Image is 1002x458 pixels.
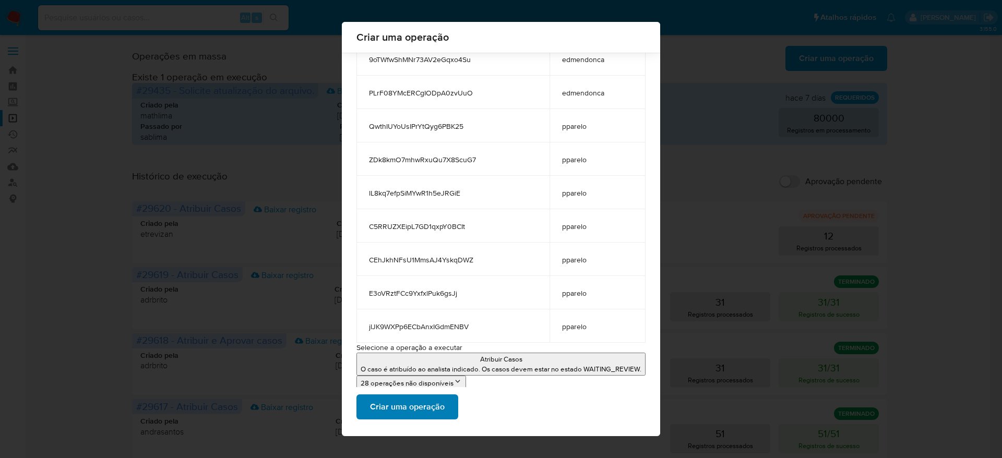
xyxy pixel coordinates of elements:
[369,222,537,231] span: C5RRUZXEipL7GD1qxpY0BCIt
[361,354,641,364] p: Atribuir Casos
[369,55,537,64] span: 9oTWfwShMNr73AV2eGqxo4Su
[369,88,537,98] span: PLrF08YMcERCgIODpA0zvUuO
[356,343,646,353] p: Selecione a operação a executar
[562,155,633,164] span: pparelo
[356,32,646,42] span: Criar uma operação
[356,376,466,390] button: 28 operações não disponíveis
[562,122,633,131] span: pparelo
[369,155,537,164] span: ZDk8kmO7mhwRxuQu7X8ScuG7
[369,188,537,198] span: lL8kq7efpSiMYwR1h5eJRGiE
[562,255,633,264] span: pparelo
[370,395,445,418] span: Criar uma operação
[369,255,537,264] span: CEhJkhNFsU1MmsAJ4YskqDWZ
[562,88,633,98] span: edmendonca
[562,288,633,298] span: pparelo
[356,394,458,419] button: Criar uma operação
[562,222,633,231] span: pparelo
[562,322,633,331] span: pparelo
[562,55,633,64] span: edmendonca
[356,353,646,376] button: Atribuir CasosO caso é atribuído ao analista indicado. Os casos devem estar no estado WAITING_REV...
[369,322,537,331] span: jlJK9WXPp6ECbAnxIGdmENBV
[361,364,641,374] p: O caso é atribuído ao analista indicado. Os casos devem estar no estado WAITING_REVIEW.
[562,188,633,198] span: pparelo
[369,122,537,131] span: QwthIUYoUsIPrYtQyg6PBK25
[369,288,537,298] span: E3oVRztFCc9YxfxlPuk6gsJj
